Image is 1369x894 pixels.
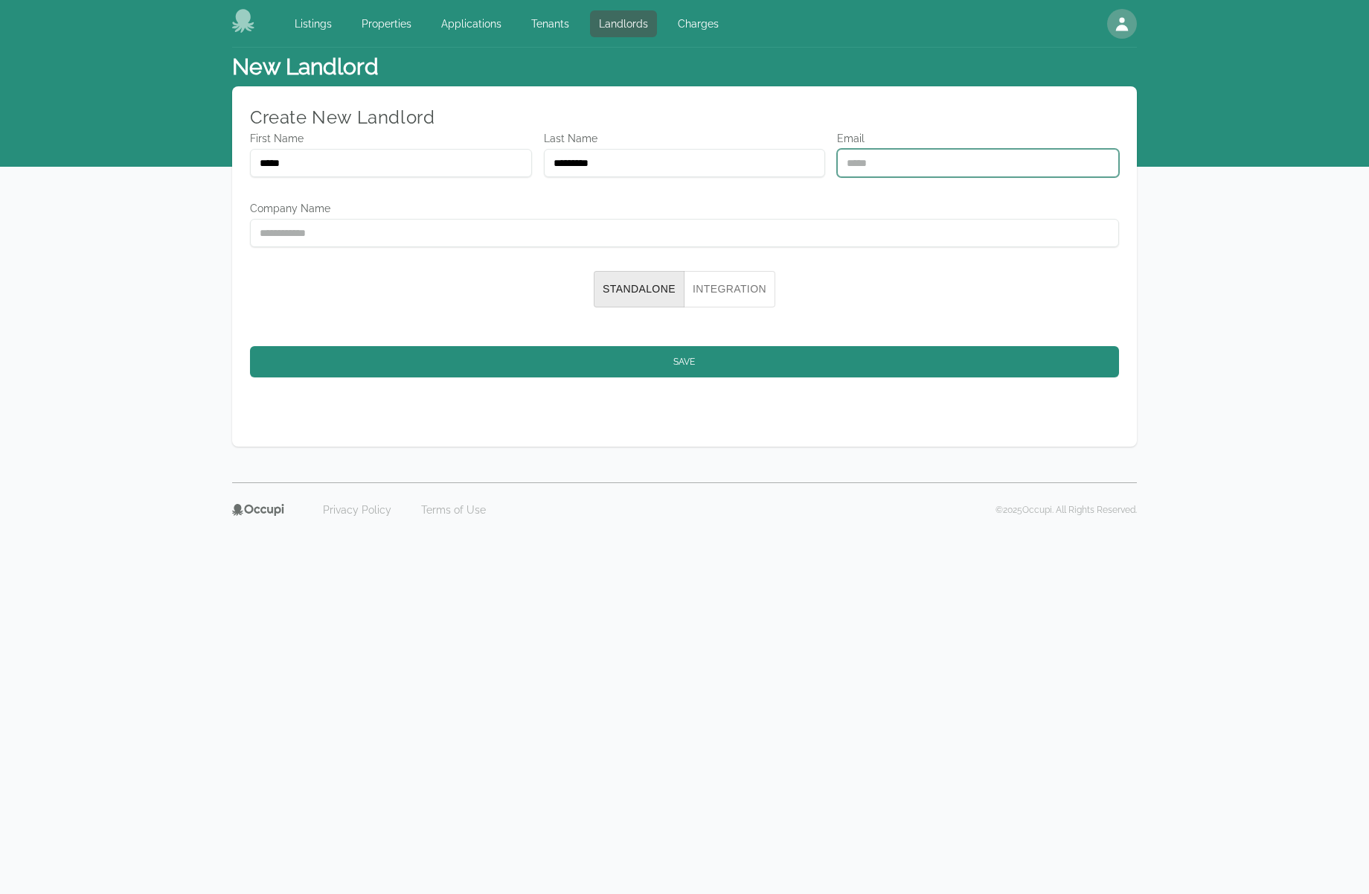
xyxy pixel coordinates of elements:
[684,271,775,307] button: integration
[522,10,578,37] a: Tenants
[250,131,532,146] label: First Name
[412,498,495,522] a: Terms of Use
[594,271,684,307] button: standalone
[594,271,775,307] div: Search type
[250,106,435,128] span: Create New Landlord
[590,10,657,37] a: Landlords
[544,131,826,146] label: Last Name
[996,504,1137,516] p: © 2025 Occupi. All Rights Reserved.
[432,10,510,37] a: Applications
[250,346,1119,377] button: Save
[250,201,1119,216] label: Company Name
[837,131,1119,146] label: Email
[314,498,400,522] a: Privacy Policy
[286,10,341,37] a: Listings
[232,54,379,80] h1: New Landlord
[669,10,728,37] a: Charges
[353,10,420,37] a: Properties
